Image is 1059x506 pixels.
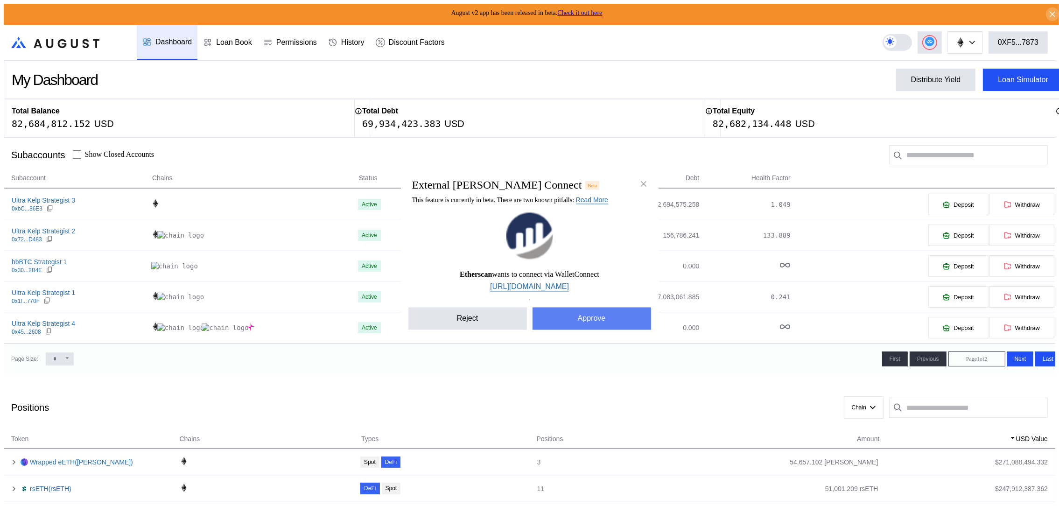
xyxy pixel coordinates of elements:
[364,485,376,492] div: DeFi
[359,173,378,183] span: Status
[12,258,67,266] div: hbBTC Strategist 1
[1015,356,1026,362] span: Next
[11,356,38,362] div: Page Size:
[1016,434,1048,444] span: USD Value
[21,485,28,492] img: Icon___Dark.png
[364,459,376,465] div: Spot
[151,230,160,239] img: chain logo
[362,324,377,331] div: Active
[954,201,974,208] span: Deposit
[751,173,791,183] span: Health Factor
[1015,294,1040,301] span: Withdraw
[954,263,974,270] span: Deposit
[686,173,700,183] span: Debt
[1043,356,1053,362] span: Last
[362,107,398,115] h2: Total Debt
[157,323,204,332] img: chain logo
[825,485,878,493] div: 51,001.209 rsETH
[533,308,651,330] button: Approve
[506,213,553,260] img: Etherscan logo
[386,485,397,492] div: Spot
[700,281,791,312] td: 0.241
[911,76,961,84] div: Distribute Yield
[954,324,974,331] span: Deposit
[408,308,527,330] button: Reject
[362,118,441,129] div: 69,934,423.383
[216,38,252,47] div: Loan Book
[890,356,900,362] span: First
[713,107,755,115] h2: Total Equity
[11,402,49,413] div: Positions
[995,485,1048,493] div: $ 247,912,387.362
[1015,324,1040,331] span: Withdraw
[12,227,75,235] div: Ultra Kelp Strategist 2
[1015,232,1040,239] span: Withdraw
[790,458,878,466] div: 54,657.102 [PERSON_NAME]
[998,38,1038,47] div: 0XF5...7873
[11,150,65,161] div: Subaccounts
[246,323,255,331] img: chain logo
[389,38,445,47] div: Discount Factors
[412,197,608,204] span: This feature is currently in beta. There are two known pitfalls:
[180,457,188,465] img: chain logo
[12,236,42,243] div: 0x72...D483
[157,293,204,301] img: chain logo
[152,173,173,183] span: Chains
[12,205,42,212] div: 0xbC...36E3
[636,176,651,191] button: close modal
[362,232,377,239] div: Active
[12,267,42,274] div: 0x30...2B4E
[537,485,701,493] div: 11
[954,294,974,301] span: Deposit
[1015,263,1040,270] span: Withdraw
[21,458,28,466] img: weETH.png
[362,201,377,208] div: Active
[12,319,75,328] div: Ultra Kelp Strategist 4
[157,231,204,239] img: chain logo
[445,118,464,129] div: USD
[151,323,160,331] img: chain logo
[94,118,114,129] div: USD
[151,262,198,270] img: chain logo
[180,434,200,444] span: Chains
[85,150,154,159] label: Show Closed Accounts
[576,197,608,204] a: Read More
[362,294,377,300] div: Active
[490,283,569,292] a: [URL][DOMAIN_NAME]
[713,118,792,129] div: 82,682,134.448
[585,181,599,190] div: Beta
[857,434,879,444] span: Amount
[998,76,1048,84] div: Loan Simulator
[30,485,71,493] a: rsETH(rsETH)
[966,356,987,363] span: Page 1 of 2
[955,37,966,48] img: chain logo
[12,196,75,204] div: Ultra Kelp Strategist 3
[11,434,28,444] span: Token
[361,434,379,444] span: Types
[276,38,317,47] div: Permissions
[852,404,866,411] span: Chain
[460,271,492,279] b: Etherscan
[537,458,701,466] div: 3
[451,9,603,16] span: August v2 app has been released in beta.
[155,38,192,46] div: Dashboard
[12,298,40,304] div: 0x1f...770F
[202,323,248,332] img: chain logo
[995,458,1048,466] div: $ 271,088,494.332
[180,484,188,492] img: chain logo
[30,458,133,466] a: Wrapped eETH([PERSON_NAME])
[954,232,974,239] span: Deposit
[151,199,160,208] img: chain logo
[412,179,582,192] h2: External [PERSON_NAME] Connect
[12,71,98,89] div: My Dashboard
[537,434,563,444] span: Positions
[385,459,397,465] div: DeFi
[12,288,75,297] div: Ultra Kelp Strategist 1
[795,118,815,129] div: USD
[557,9,602,16] a: Check it out here
[151,292,160,300] img: chain logo
[1015,201,1040,208] span: Withdraw
[12,329,41,335] div: 0x45...2608
[917,356,939,362] span: Previous
[11,173,46,183] span: Subaccount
